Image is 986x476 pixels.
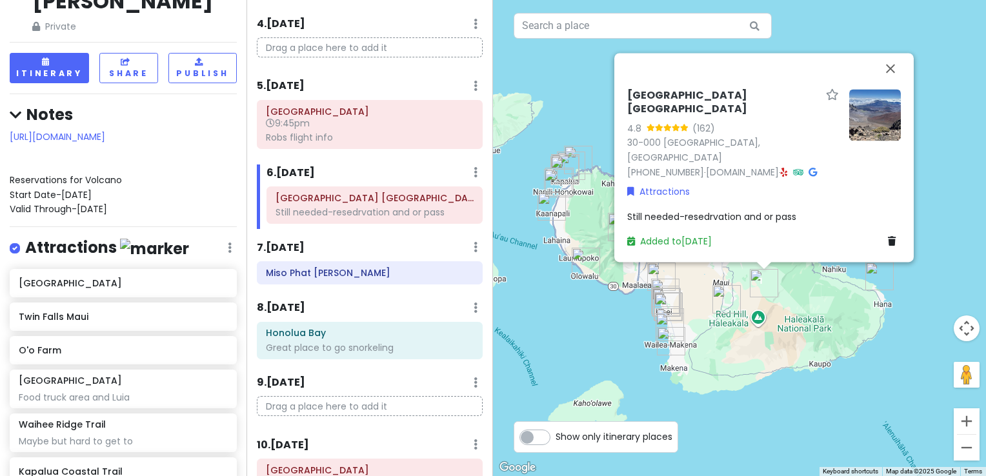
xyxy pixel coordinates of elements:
[514,13,772,39] input: Search a place
[567,243,605,281] div: Leoda's Kitchen and Pie Shop
[257,301,305,315] h6: 8 . [DATE]
[556,430,672,444] span: Show only itinerary places
[19,311,227,322] h6: Twin Falls Maui
[809,168,817,177] i: Google Maps
[546,149,585,188] div: Kapalua Coastal Trail
[257,439,309,452] h6: 10 . [DATE]
[257,37,483,57] p: Drag a place here to add it
[496,459,539,476] a: Open this area in Google Maps (opens a new window)
[10,130,122,215] span: Reservations for Volcano Start Date-[DATE] Valid Through-[DATE]
[886,468,956,475] span: Map data ©2025 Google
[627,166,704,179] a: [PHONE_NUMBER]
[266,117,310,130] span: 9:45pm
[19,375,122,386] h6: [GEOGRAPHIC_DATA]
[706,166,779,179] a: [DOMAIN_NAME]
[627,136,760,164] a: 30-000 [GEOGRAPHIC_DATA], [GEOGRAPHIC_DATA]
[19,392,227,403] div: Food truck area and Luia
[257,241,305,255] h6: 7 . [DATE]
[10,104,237,124] h4: Notes
[860,257,899,295] div: Waiʻānapanapa State Park
[646,273,685,312] div: Maui Food Trucks of Kihei
[257,17,305,31] h6: 4 . [DATE]
[19,435,227,447] div: Maybe but hard to get to
[266,464,474,476] h6: ʻĪao Valley State Monument
[826,89,839,103] a: Star place
[849,89,901,141] img: Picture of the place
[642,257,681,296] div: Ululani's Hawaiian Shave Ice - Kihei
[276,206,474,218] div: Still needed-resedrvation and or pass
[532,187,571,226] div: Monkeypod Kitchen by Merriman - Kaanapali, Maui
[646,281,685,319] div: South Maui Fish Company
[266,327,474,339] h6: Honolua Bay
[257,79,305,93] h6: 5 . [DATE]
[875,53,906,84] button: Close
[627,185,690,199] a: Attractions
[559,141,598,179] div: Honolua Bay
[692,121,715,135] div: (162)
[496,459,539,476] img: Google
[266,106,474,117] h6: Kahului Airport
[954,408,980,434] button: Zoom in
[627,89,821,116] h6: [GEOGRAPHIC_DATA] [GEOGRAPHIC_DATA]
[954,362,980,388] button: Drag Pegman onto the map to open Street View
[603,208,641,246] div: ʻĪao Valley State Monument
[954,315,980,341] button: Map camera controls
[19,419,106,430] h6: Waihee Ridge Trail
[964,468,982,475] a: Terms (opens in new tab)
[652,322,690,361] div: Makena Landing Park
[546,150,585,188] div: Sea House Restaurant
[647,283,686,322] div: South Maui Gardens
[10,53,89,83] button: Itinerary
[540,163,579,201] div: Miso Phat Sushi Lahaina
[954,435,980,461] button: Zoom out
[650,308,689,346] div: Wailea Beach
[650,303,689,342] div: Ulua Beach
[745,264,783,302] div: Haleakalā National Park Summit District Entrance Station
[647,283,685,321] div: Kihei Caffe
[627,210,796,223] span: Still needed-resedrvation and or pass
[32,19,216,34] span: Private
[609,172,648,210] div: Waihee Ridge Trail
[257,376,305,390] h6: 9 . [DATE]
[168,53,237,83] button: Publish
[707,280,746,319] div: O'o Farm
[793,168,803,177] i: Tripadvisor
[99,53,158,83] button: Share
[276,192,474,204] h6: Haleakalā National Park Summit District Entrance Station
[649,288,688,326] div: The Snorkel Store
[627,89,839,179] div: · ·
[257,396,483,416] p: Drag a place here to add it
[267,166,315,180] h6: 6 . [DATE]
[19,277,227,289] h6: [GEOGRAPHIC_DATA]
[10,130,105,143] a: [URL][DOMAIN_NAME]
[627,121,647,135] div: 4.8
[266,132,474,143] div: Robs flight info
[649,287,687,326] div: Kamaole Beach Park I
[627,235,712,248] a: Added to[DATE]
[552,146,590,185] div: The Banyan Tree
[25,237,189,259] h4: Attractions
[266,267,474,279] h6: Miso Phat Sushi Lahaina
[19,344,227,356] h6: O'o Farm
[266,342,474,353] div: Great place to go snorkeling
[120,239,189,259] img: marker
[823,467,878,476] button: Keyboard shortcuts
[545,151,584,190] div: The Gazebo
[539,164,578,203] div: Pohaku Beach Park
[888,235,901,249] a: Delete place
